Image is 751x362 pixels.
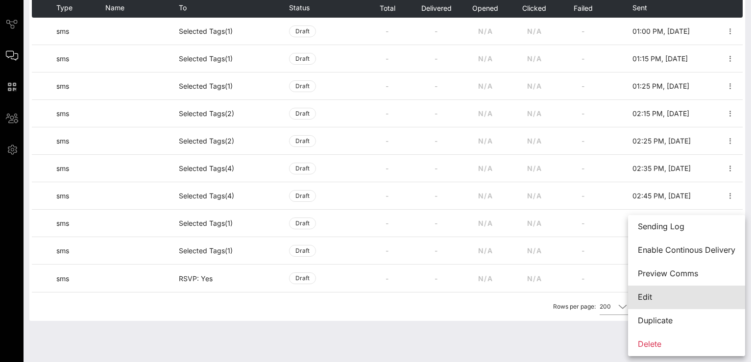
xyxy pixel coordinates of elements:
td: Selected Tags (4) [179,155,289,182]
span: Name [105,3,124,12]
span: Type [56,3,73,12]
div: 200Rows per page: [600,299,629,314]
td: Selected Tags (1) [179,237,289,265]
span: Sent [632,3,647,12]
span: 02:35 PM, [DATE] [632,164,691,172]
td: sms [56,100,105,127]
td: Selected Tags (4) [179,182,289,210]
span: Draft [295,191,310,201]
td: sms [56,237,105,265]
span: Draft [295,245,310,256]
span: Clicked [522,4,546,12]
div: Enable Continous Delivery [638,245,735,255]
span: Opened [472,4,498,12]
span: Failed [573,4,593,12]
span: Delivered [421,4,452,12]
span: Total [379,4,395,12]
span: 01:15 PM, [DATE] [632,54,688,63]
td: Selected Tags (2) [179,100,289,127]
span: Draft [295,26,310,37]
div: Delete [638,339,735,349]
div: Duplicate [638,316,735,325]
span: Draft [295,108,310,119]
div: Edit [638,292,735,302]
span: 01:00 PM, [DATE] [632,27,690,35]
div: Sending Log [638,222,735,231]
td: sms [56,127,105,155]
span: Draft [295,163,310,174]
span: 02:25 PM, [DATE] [632,137,691,145]
td: Selected Tags (1) [179,72,289,100]
span: Draft [295,218,310,229]
div: Rows per page: [553,292,629,321]
span: Draft [295,136,310,146]
span: 02:45 PM, [DATE] [632,192,691,200]
div: Preview Comms [638,269,735,278]
td: sms [56,72,105,100]
td: sms [56,155,105,182]
span: 01:25 PM, [DATE] [632,82,689,90]
td: sms [56,210,105,237]
span: Draft [295,81,310,92]
td: sms [56,265,105,292]
span: To [179,3,187,12]
td: Selected Tags (1) [179,45,289,72]
td: Selected Tags (1) [179,18,289,45]
td: Selected Tags (2) [179,127,289,155]
td: sms [56,182,105,210]
td: RSVP: Yes [179,265,289,292]
span: Draft [295,273,310,284]
td: sms [56,18,105,45]
span: Status [289,3,310,12]
td: Selected Tags (1) [179,210,289,237]
span: 02:15 PM, [DATE] [632,109,689,118]
div: 200 [600,302,611,311]
td: sms [56,45,105,72]
span: Draft [295,53,310,64]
